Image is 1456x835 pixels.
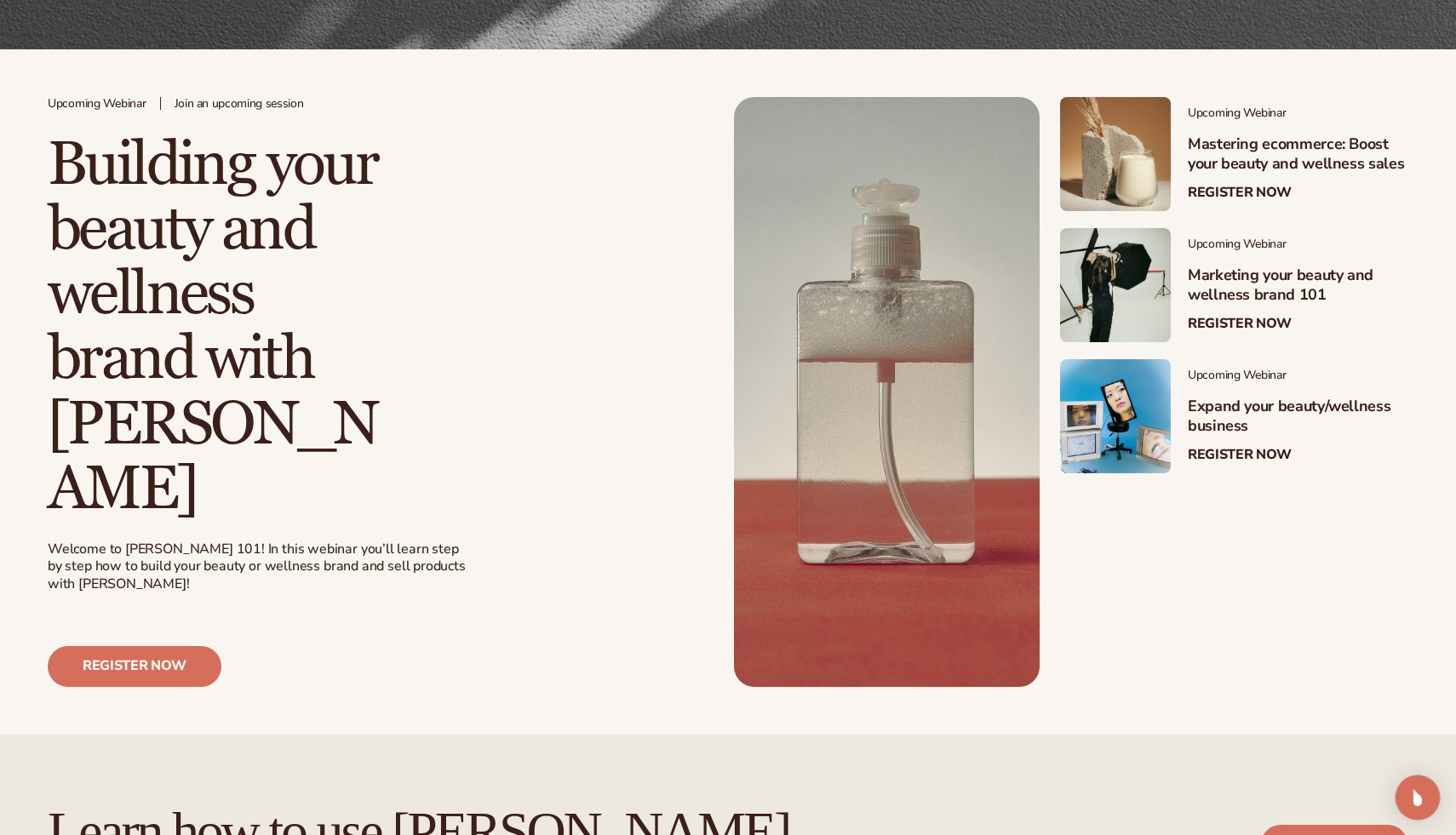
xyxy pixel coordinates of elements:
span: Upcoming Webinar [1188,106,1408,121]
h3: Mastering ecommerce: Boost your beauty and wellness sales [1188,134,1408,174]
div: Open Intercom Messenger [1396,775,1441,821]
h2: Building your beauty and wellness brand with [PERSON_NAME] [48,133,388,521]
span: Upcoming Webinar [1188,369,1408,383]
a: Register Now [1188,185,1292,201]
span: Join an upcoming session [175,97,304,112]
a: Register now [48,646,221,687]
a: Register Now [1188,316,1292,332]
h3: Marketing your beauty and wellness brand 101 [1188,266,1408,306]
div: Welcome to [PERSON_NAME] 101! In this webinar you’ll learn step by step how to build your beauty ... [48,540,468,593]
span: Upcoming Webinar [1188,237,1408,252]
h3: Expand your beauty/wellness business [1188,397,1408,437]
a: Register Now [1188,447,1292,463]
span: Upcoming Webinar [48,97,146,112]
